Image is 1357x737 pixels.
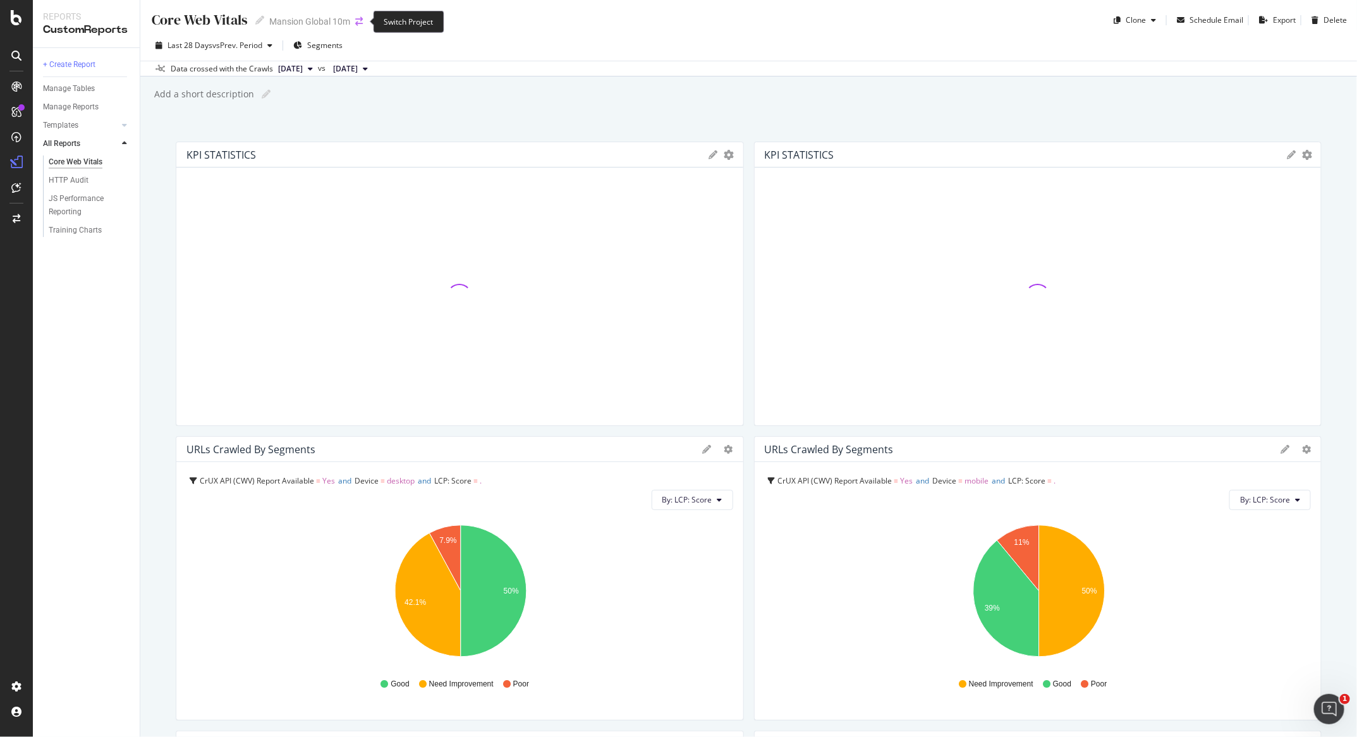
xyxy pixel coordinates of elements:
div: KPI STATISTICSgeargear [754,142,1322,426]
text: 11% [1014,538,1029,547]
span: and [992,475,1006,486]
div: URLs Crawled by Segments [186,443,315,456]
span: = [894,475,899,486]
i: Edit report name [262,90,271,99]
a: HTTP Audit [49,174,131,187]
span: LCP: Score [434,475,472,486]
div: All Reports [43,137,80,150]
text: 42.1% [405,598,426,607]
span: and [916,475,930,486]
span: Device [933,475,957,486]
span: Good [391,679,409,690]
div: Clone [1126,15,1146,25]
span: = [380,475,385,486]
button: Clone [1109,10,1161,30]
div: arrow-right-arrow-left [355,17,363,26]
div: Manage Tables [43,82,95,95]
div: + Create Report [43,58,95,71]
div: Data crossed with the Crawls [171,63,273,75]
a: Manage Tables [43,82,131,95]
a: + Create Report [43,58,131,71]
span: By: LCP: Score [662,494,712,505]
span: vs [318,63,328,74]
span: Yes [322,475,335,486]
div: Export [1273,15,1296,25]
span: and [418,475,431,486]
div: Add a short description [153,88,254,100]
div: gear [1302,445,1311,454]
span: Segments [307,40,343,51]
div: URLs Crawled by SegmentsgeargearCrUX API (CWV) Report Available = YesandDevice = desktopandLCP: S... [176,436,744,721]
svg: A chart. [186,520,734,667]
button: By: LCP: Score [1229,490,1311,510]
button: Schedule Email [1172,10,1243,30]
a: Core Web Vitals [49,155,131,169]
span: Poor [513,679,529,690]
text: 7.9% [439,537,457,545]
span: desktop [387,475,415,486]
div: URLs Crawled by SegmentsgeargearCrUX API (CWV) Report Available = YesandDevice = mobileandLCP: Sc... [754,436,1322,721]
span: and [338,475,351,486]
span: mobile [965,475,989,486]
i: Edit report name [255,16,264,25]
span: = [316,475,320,486]
span: 2025 Jul. 11th [333,63,358,75]
text: 50% [504,587,519,595]
button: Last 28 DaysvsPrev. Period [150,35,277,56]
div: gear [724,445,733,454]
svg: A chart. [765,520,1312,667]
div: Switch Project [374,11,444,33]
a: All Reports [43,137,118,150]
div: Reports [43,10,130,23]
span: . [480,475,482,486]
span: CrUX API (CWV) Report Available [200,475,314,486]
div: Core Web Vitals [150,10,248,30]
div: Mansion Global 10m [269,15,350,28]
span: = [1048,475,1052,486]
div: KPI STATISTICS [765,149,834,161]
iframe: Intercom live chat [1314,694,1344,724]
div: HTTP Audit [49,174,88,187]
span: By: LCP: Score [1240,494,1290,505]
button: By: LCP: Score [652,490,733,510]
button: Export [1254,10,1296,30]
div: JS Performance Reporting [49,192,121,219]
button: Delete [1306,10,1347,30]
span: = [959,475,963,486]
button: [DATE] [328,61,373,76]
div: gear [1302,150,1312,159]
div: Delete [1324,15,1347,25]
div: Manage Reports [43,100,99,114]
div: Core Web Vitals [49,155,102,169]
text: 50% [1081,587,1097,595]
span: = [473,475,478,486]
div: Templates [43,119,78,132]
span: 1 [1340,694,1350,704]
div: gear [724,150,734,159]
button: Segments [288,35,348,56]
span: LCP: Score [1009,475,1046,486]
div: KPI STATISTICSgeargear [176,142,744,426]
div: KPI STATISTICS [186,149,256,161]
span: vs Prev. Period [212,40,262,51]
span: Last 28 Days [167,40,212,51]
span: Good [1053,679,1071,690]
a: Training Charts [49,224,131,237]
span: 2025 Aug. 8th [278,63,303,75]
span: Yes [901,475,913,486]
span: Poor [1091,679,1107,690]
div: Schedule Email [1190,15,1243,25]
div: Training Charts [49,224,102,237]
a: Manage Reports [43,100,131,114]
button: [DATE] [273,61,318,76]
span: Need Improvement [429,679,494,690]
a: JS Performance Reporting [49,192,131,219]
text: 39% [985,604,1000,612]
span: CrUX API (CWV) Report Available [778,475,892,486]
span: . [1054,475,1056,486]
a: Templates [43,119,118,132]
span: Need Improvement [969,679,1033,690]
div: CustomReports [43,23,130,37]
